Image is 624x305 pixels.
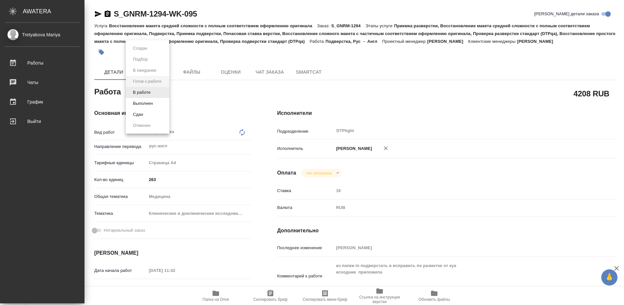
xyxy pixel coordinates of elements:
[131,78,163,85] button: Готов к работе
[131,45,149,52] button: Создан
[131,100,155,107] button: Выполнен
[131,111,145,118] button: Сдан
[131,56,150,63] button: Подбор
[131,89,152,96] button: В работе
[131,67,158,74] button: В ожидании
[131,122,152,129] button: Отменен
